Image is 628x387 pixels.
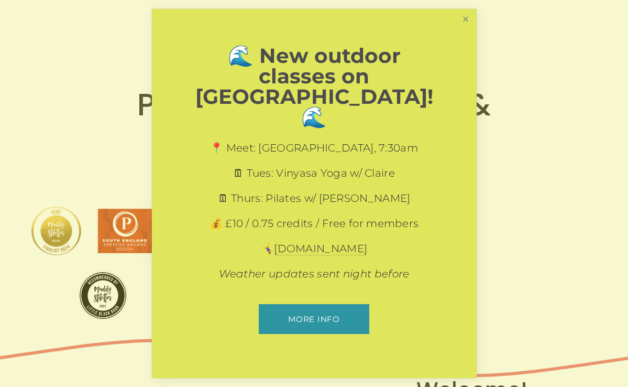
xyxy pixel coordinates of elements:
[219,267,410,280] em: Weather updates sent night before
[274,242,367,255] a: [DOMAIN_NAME]
[189,241,440,256] p: 🤸‍♀️
[456,10,475,29] a: Close
[189,166,440,180] p: 🗓 Tues: Vinyasa Yoga w/ Claire
[189,191,440,206] p: 🗓 Thurs: Pilates w/ [PERSON_NAME]
[189,141,440,155] p: 📍 Meet: [GEOGRAPHIC_DATA], 7:30am
[259,304,369,334] a: More info
[189,216,440,231] p: 💰 £10 / 0.75 credits / Free for members
[189,46,440,127] h1: 🌊 New outdoor classes on [GEOGRAPHIC_DATA]! 🌊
